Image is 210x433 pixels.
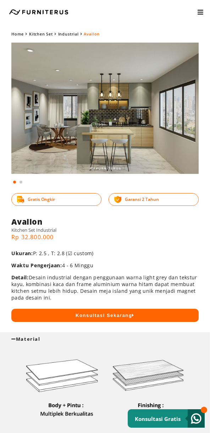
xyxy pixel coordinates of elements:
p: P: 2.5 , T: 2.8 (☑ custom) [11,250,199,257]
small: Konsultasi Gratis [135,415,181,422]
p: Rp 32.800.000 [11,233,199,241]
span: Ukuran: [11,250,33,257]
p: Desain industrial dengan penggunaan warna light grey dan tekstur kayu, kombinasi kaca dan frame a... [11,274,199,301]
a: Industrial [58,31,79,37]
p: 4 - 6 Minggu [11,262,199,269]
span: Gratis Ongkir [28,196,55,202]
span: Garansi 2 Tahun [125,196,159,202]
h1: Avallon [11,217,199,227]
span: Detail: [11,274,29,281]
span: Waktu Pengerjaan: [11,262,62,269]
h5: Kitchen Set Industrial [11,227,199,233]
a: Konsultasi Gratis [128,409,205,428]
button: Konsultasi Sekarang [11,309,199,322]
span: Avallon [84,31,100,37]
div: Material [11,336,199,342]
img: Avallon Kitchen Set Industrial by Furniterus [11,43,199,174]
a: Home [11,31,24,37]
a: Kitchen Set [29,31,53,37]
